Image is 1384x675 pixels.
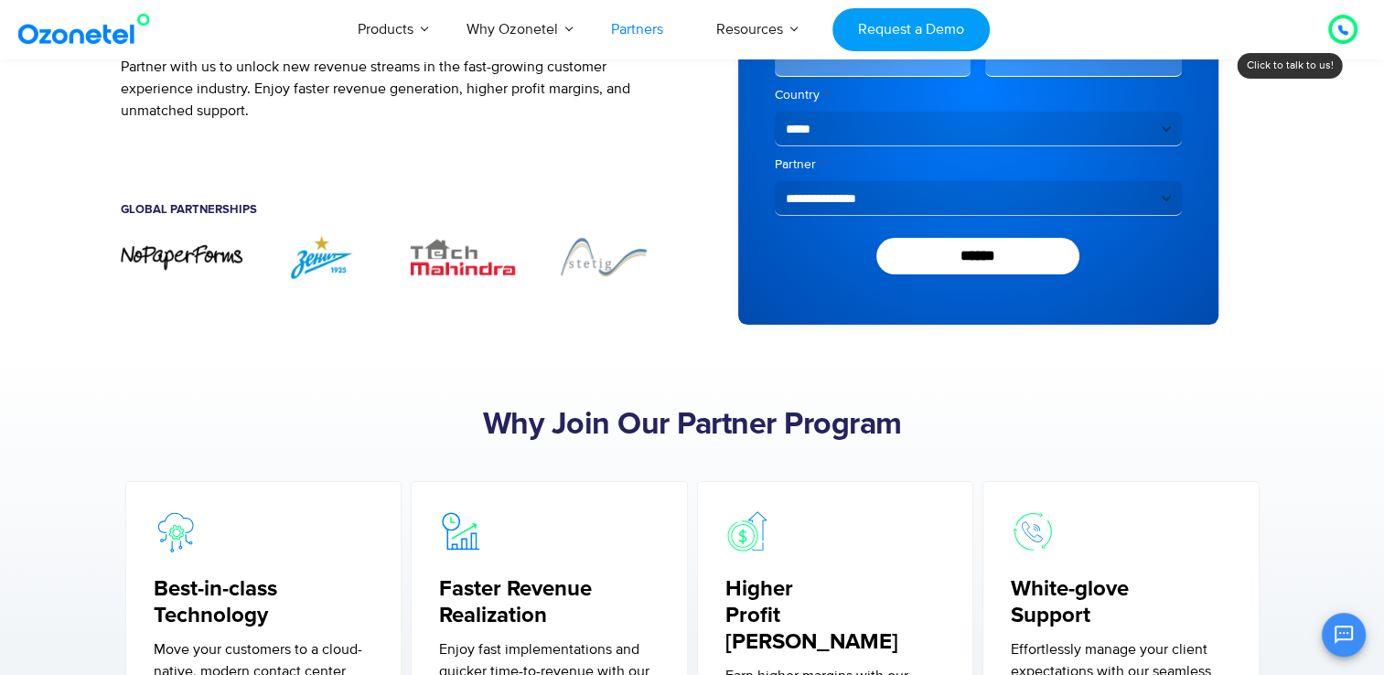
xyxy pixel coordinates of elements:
div: 4 / 7 [542,234,665,279]
p: Partner with us to unlock new revenue streams in the fast-growing customer experience industry. E... [121,56,665,122]
div: 1 / 7 [121,243,243,272]
img: ZENIT [261,234,383,279]
img: TechMahindra [402,234,524,279]
label: Partner [775,155,1182,174]
img: Stetig [542,234,665,279]
h5: Higher Profit [PERSON_NAME] [725,576,946,655]
h5: Faster Revenue Realization [439,576,660,629]
h5: Best-in-class Technology [154,576,374,629]
button: Open chat [1322,613,1366,657]
h5: White-glove Support [1011,576,1231,629]
h5: Global Partnerships [121,204,665,216]
div: 3 / 7 [402,234,524,279]
label: Country [775,86,1182,104]
img: nopaperforms [121,243,243,272]
h2: Why Join Our Partner Program [121,407,1264,444]
div: Image Carousel [121,234,665,279]
div: 2 / 7 [261,234,383,279]
a: Request a Demo [832,8,989,51]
